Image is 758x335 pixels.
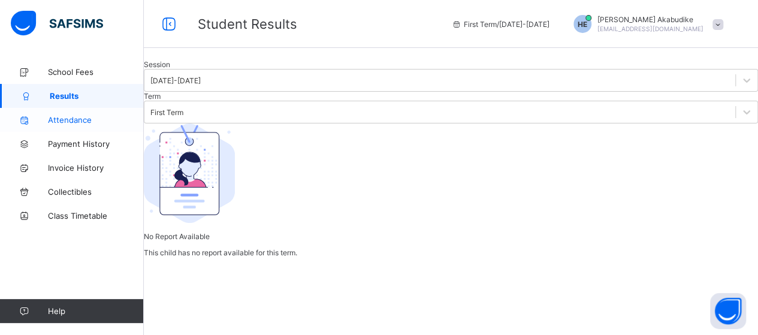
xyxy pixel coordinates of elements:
[48,67,144,77] span: School Fees
[144,123,758,257] div: No Report Available
[11,11,103,36] img: safsims
[144,232,758,241] p: No Report Available
[198,16,297,32] span: Student Results
[710,293,746,329] button: Open asap
[144,123,235,223] img: student.207b5acb3037b72b59086e8b1a17b1d0.svg
[48,163,144,173] span: Invoice History
[597,15,703,24] span: [PERSON_NAME] Akabudike
[48,306,143,316] span: Help
[578,20,587,29] span: HE
[48,187,144,197] span: Collectibles
[144,92,161,101] span: Term
[144,248,758,257] p: This child has no report available for this term.
[452,20,549,29] span: session/term information
[150,76,201,85] div: [DATE]-[DATE]
[48,115,144,125] span: Attendance
[48,139,144,149] span: Payment History
[48,211,144,221] span: Class Timetable
[50,91,144,101] span: Results
[561,15,729,33] div: HenryAkabudike
[150,108,183,117] div: First Term
[597,25,703,32] span: [EMAIL_ADDRESS][DOMAIN_NAME]
[144,60,170,69] span: Session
